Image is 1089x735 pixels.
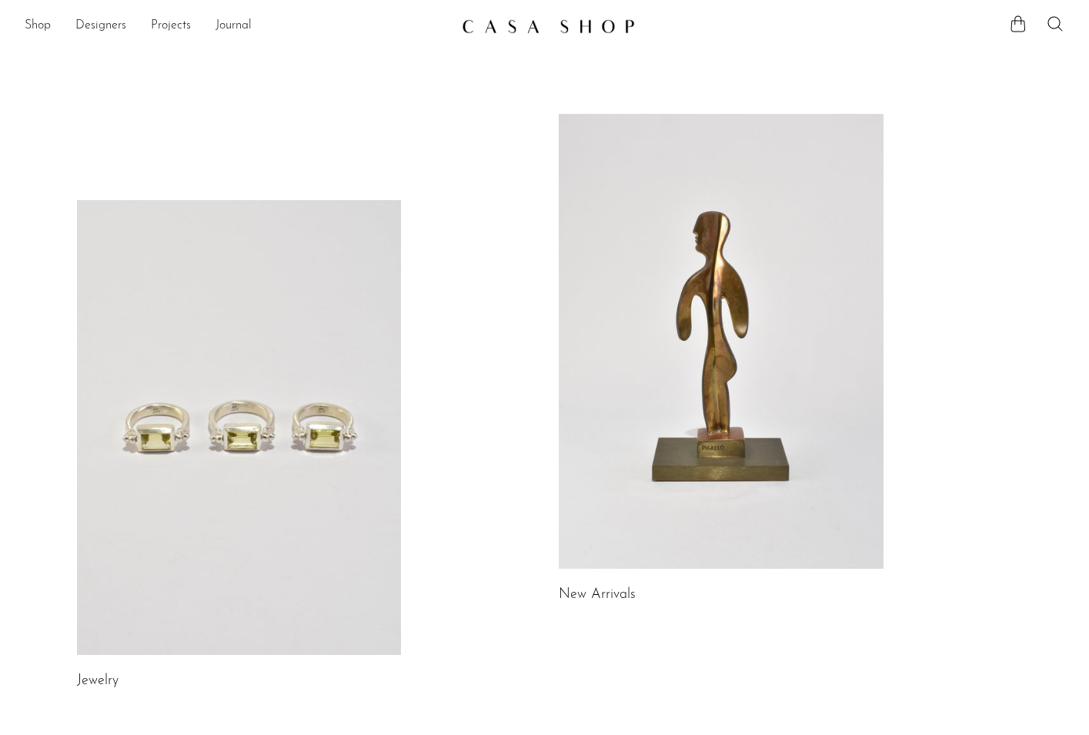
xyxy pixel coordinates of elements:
[559,588,636,602] a: New Arrivals
[25,16,51,36] a: Shop
[25,13,449,39] ul: NEW HEADER MENU
[75,16,126,36] a: Designers
[151,16,191,36] a: Projects
[77,674,119,688] a: Jewelry
[25,13,449,39] nav: Desktop navigation
[215,16,252,36] a: Journal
